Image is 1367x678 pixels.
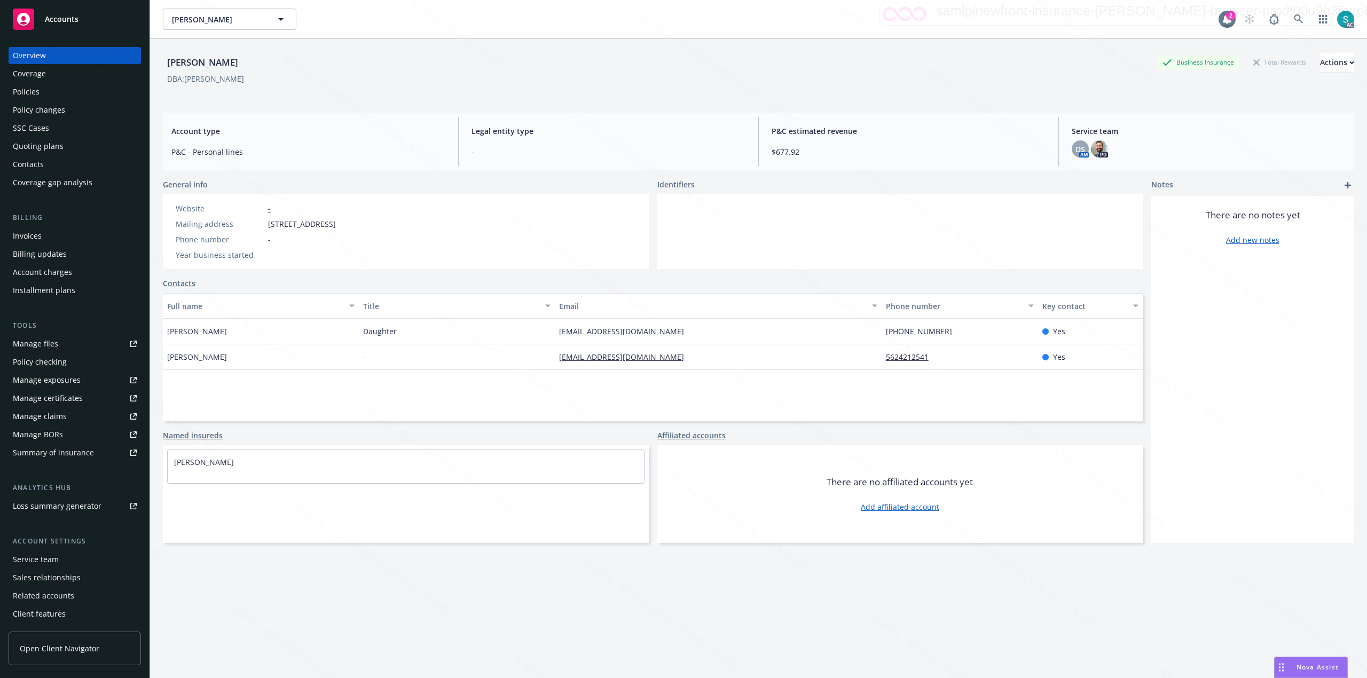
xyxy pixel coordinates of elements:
a: Manage files [9,335,141,352]
button: Title [359,293,555,319]
div: Title [363,301,539,312]
span: P&C - Personal lines [171,146,445,157]
a: Account charges [9,264,141,281]
div: Manage claims [13,408,67,425]
a: add [1341,179,1354,192]
div: Related accounts [13,587,74,604]
span: There are no notes yet [1206,209,1300,222]
span: Account type [171,125,445,137]
span: General info [163,179,208,190]
div: Policy changes [13,101,65,119]
a: Add affiliated account [861,501,939,513]
a: Policies [9,83,141,100]
a: Billing updates [9,246,141,263]
div: Key contact [1042,301,1127,312]
a: [PHONE_NUMBER] [886,326,961,336]
span: Notes [1151,179,1173,192]
a: Switch app [1313,9,1334,30]
span: Daughter [363,326,397,337]
span: Service team [1072,125,1346,137]
span: $677.92 [772,146,1046,157]
div: Account charges [13,264,72,281]
a: Search [1288,9,1309,30]
a: Overview [9,47,141,64]
div: Invoices [13,227,42,245]
div: Full name [167,301,343,312]
img: photo [1091,140,1108,157]
span: - [472,146,745,157]
div: Year business started [176,249,264,261]
div: Loss summary generator [13,498,101,515]
div: Phone number [886,301,1023,312]
div: Overview [13,47,46,64]
div: Drag to move [1275,657,1288,677]
button: Full name [163,293,359,319]
div: Billing updates [13,246,67,263]
span: Identifiers [657,179,695,190]
span: Open Client Navigator [20,643,99,654]
div: Manage exposures [13,372,81,389]
a: Client features [9,605,141,622]
button: Actions [1320,52,1354,73]
a: [PERSON_NAME] [174,457,234,467]
a: Policy checking [9,353,141,370]
a: Service team [9,551,141,568]
a: Manage BORs [9,426,141,443]
span: Yes [1053,326,1065,337]
div: Mailing address [176,218,264,230]
a: Invoices [9,227,141,245]
div: Coverage [13,65,46,82]
span: Legal entity type [472,125,745,137]
a: SSC Cases [9,120,141,137]
a: Accounts [9,4,141,34]
a: Coverage gap analysis [9,174,141,191]
div: Service team [13,551,59,568]
a: Summary of insurance [9,444,141,461]
span: [PERSON_NAME] [167,351,227,362]
span: [STREET_ADDRESS] [268,218,336,230]
div: Quoting plans [13,138,64,155]
a: Coverage [9,65,141,82]
a: Manage claims [9,408,141,425]
a: Related accounts [9,587,141,604]
span: [PERSON_NAME] [167,326,227,337]
div: Contacts [13,156,44,173]
a: Start snowing [1239,9,1260,30]
a: - [268,203,271,214]
button: Nova Assist [1274,657,1348,678]
span: - [268,234,271,245]
span: DS [1075,144,1085,155]
a: Report a Bug [1263,9,1285,30]
a: Add new notes [1226,234,1279,246]
a: Loss summary generator [9,498,141,515]
div: Total Rewards [1248,56,1311,69]
span: [PERSON_NAME] [172,14,264,25]
button: Key contact [1038,293,1143,319]
button: Email [555,293,882,319]
span: There are no affiliated accounts yet [827,476,973,488]
div: Summary of insurance [13,444,94,461]
a: Manage exposures [9,372,141,389]
span: P&C estimated revenue [772,125,1046,137]
a: Named insureds [163,430,223,441]
div: Billing [9,212,141,223]
span: Accounts [45,15,78,23]
a: Affiliated accounts [657,430,726,441]
div: SSC Cases [13,120,49,137]
div: Phone number [176,234,264,245]
div: Website [176,203,264,214]
div: Email [559,301,866,312]
a: Manage certificates [9,390,141,407]
div: Manage files [13,335,58,352]
div: Analytics hub [9,483,141,493]
div: DBA: [PERSON_NAME] [167,73,244,84]
a: Installment plans [9,282,141,299]
img: photo [1337,11,1354,28]
button: [PERSON_NAME] [163,9,296,30]
div: Account settings [9,536,141,547]
div: Policies [13,83,40,100]
div: Installment plans [13,282,75,299]
a: [EMAIL_ADDRESS][DOMAIN_NAME] [559,326,693,336]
